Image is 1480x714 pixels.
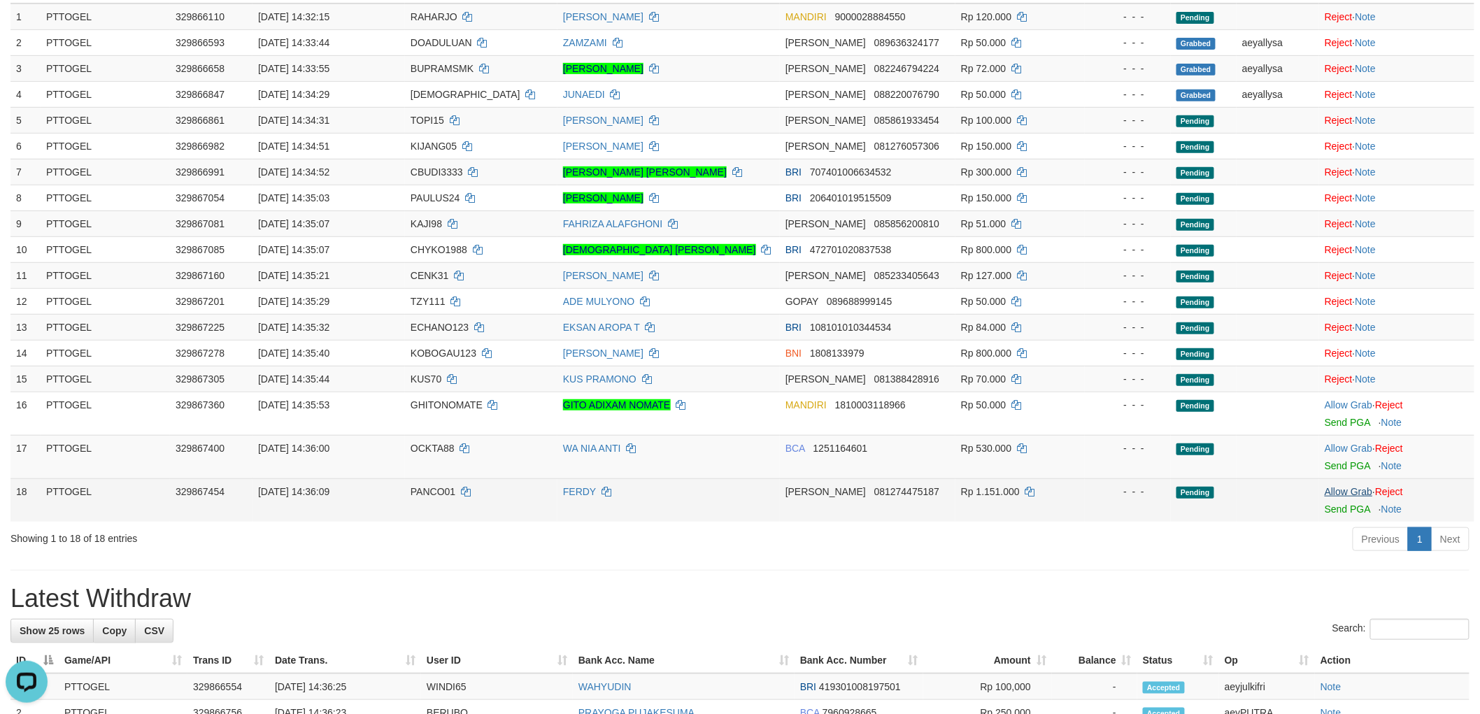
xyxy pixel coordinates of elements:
span: 329866110 [176,11,225,22]
span: [DATE] 14:34:31 [258,115,329,126]
span: Copy 472701020837538 to clipboard [810,244,892,255]
td: [DATE] 14:36:25 [269,673,421,700]
td: PTTOGEL [41,159,170,185]
a: Note [1356,11,1376,22]
td: PTTOGEL [41,392,170,435]
span: Rp 70.000 [961,373,1006,385]
a: [PERSON_NAME] [563,348,643,359]
a: Reject [1325,296,1353,307]
a: Next [1431,527,1470,551]
span: Pending [1176,245,1214,257]
td: - [1052,673,1137,700]
a: Note [1381,504,1402,515]
td: · [1319,55,1474,81]
span: PAULUS24 [411,192,460,204]
span: 329867225 [176,322,225,333]
a: FERDY [563,486,596,497]
div: - - - [1090,485,1165,499]
span: [DATE] 14:35:32 [258,322,329,333]
td: · [1319,81,1474,107]
a: Send PGA [1325,417,1370,428]
span: CENK31 [411,270,448,281]
span: [DATE] 14:35:07 [258,218,329,229]
a: Allow Grab [1325,399,1372,410]
th: Game/API: activate to sort column ascending [59,648,187,673]
td: · [1319,314,1474,340]
div: - - - [1090,139,1165,153]
td: 4 [10,81,41,107]
span: Pending [1176,193,1214,205]
a: Note [1356,192,1376,204]
a: Reject [1325,244,1353,255]
span: 329867400 [176,443,225,454]
div: - - - [1090,372,1165,386]
div: - - - [1090,294,1165,308]
span: Pending [1176,443,1214,455]
a: 1 [1408,527,1432,551]
span: 329867201 [176,296,225,307]
span: Copy 085861933454 to clipboard [874,115,939,126]
span: BRI [785,192,802,204]
a: Reject [1325,63,1353,74]
span: TOPI15 [411,115,444,126]
a: EKSAN AROPA T [563,322,640,333]
a: [PERSON_NAME] [563,270,643,281]
span: 329867054 [176,192,225,204]
td: PTTOGEL [41,29,170,55]
td: · [1319,262,1474,288]
span: Pending [1176,219,1214,231]
td: · [1319,236,1474,262]
span: 329866861 [176,115,225,126]
div: - - - [1090,191,1165,205]
a: Reject [1325,192,1353,204]
span: Rp 50.000 [961,296,1006,307]
a: Note [1356,141,1376,152]
span: Rp 50.000 [961,37,1006,48]
a: Note [1356,270,1376,281]
label: Search: [1332,619,1470,640]
span: Copy 089636324177 to clipboard [874,37,939,48]
span: MANDIRI [785,11,827,22]
span: Rp 800.000 [961,348,1011,359]
div: - - - [1090,320,1165,334]
span: 329867305 [176,373,225,385]
td: · [1319,210,1474,236]
div: - - - [1090,217,1165,231]
span: Rp 120.000 [961,11,1011,22]
span: [PERSON_NAME] [785,89,866,100]
td: · [1319,185,1474,210]
a: Send PGA [1325,504,1370,515]
a: Note [1381,417,1402,428]
div: - - - [1090,10,1165,24]
td: · [1319,107,1474,133]
span: Copy 1810003118966 to clipboard [835,399,906,410]
span: Rp 800.000 [961,244,1011,255]
span: GHITONOMATE [411,399,483,410]
span: [DATE] 14:35:21 [258,270,329,281]
span: [PERSON_NAME] [785,270,866,281]
span: KIJANG05 [411,141,457,152]
td: PTTOGEL [41,107,170,133]
td: · [1319,288,1474,314]
a: Reject [1325,89,1353,100]
span: [DATE] 14:36:00 [258,443,329,454]
div: - - - [1090,346,1165,360]
td: 12 [10,288,41,314]
th: User ID: activate to sort column ascending [421,648,573,673]
th: Date Trans.: activate to sort column ascending [269,648,421,673]
td: PTTOGEL [41,210,170,236]
span: Copy 108101010344534 to clipboard [810,322,892,333]
span: KAJI98 [411,218,442,229]
th: Status: activate to sort column ascending [1137,648,1219,673]
span: Copy 1808133979 to clipboard [810,348,864,359]
a: Note [1321,681,1342,692]
span: Pending [1176,115,1214,127]
td: 2 [10,29,41,55]
a: Note [1356,89,1376,100]
td: PTTOGEL [41,340,170,366]
span: Copy 082246794224 to clipboard [874,63,939,74]
span: OCKTA88 [411,443,455,454]
td: · [1319,435,1474,478]
a: FAHRIZA ALAFGHONI [563,218,662,229]
span: Pending [1176,271,1214,283]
